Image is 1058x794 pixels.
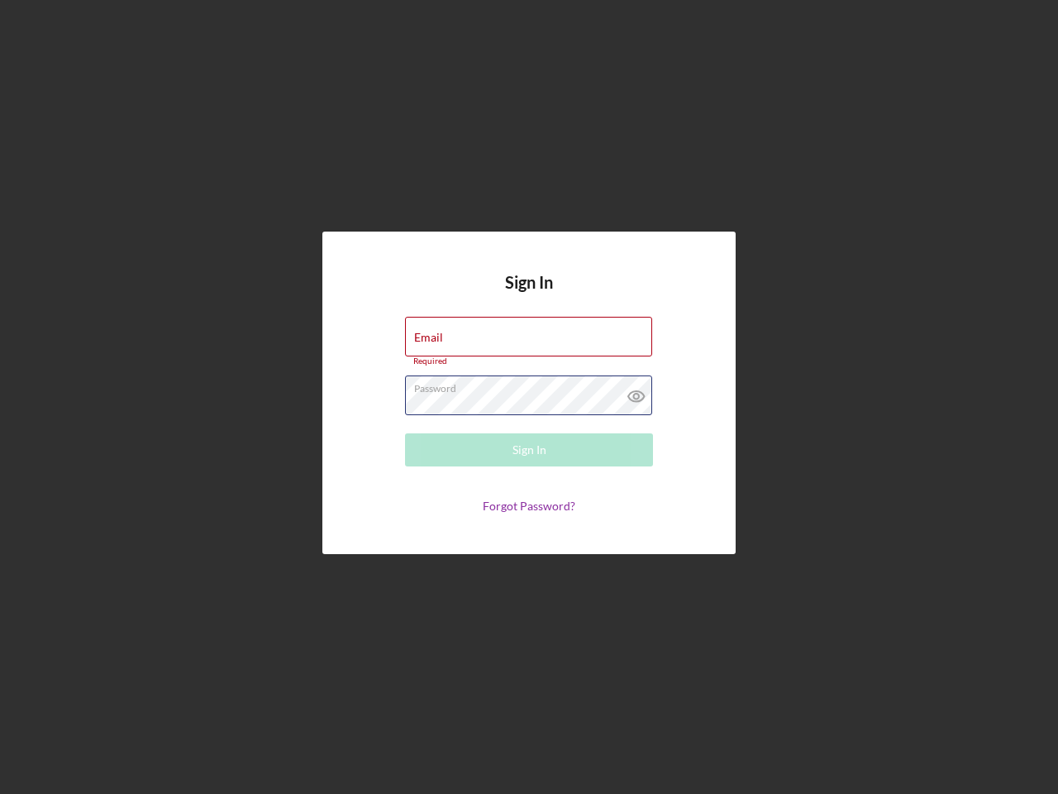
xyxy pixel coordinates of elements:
h4: Sign In [505,273,553,317]
a: Forgot Password? [483,499,575,513]
div: Sign In [512,433,546,466]
div: Required [405,356,653,366]
button: Sign In [405,433,653,466]
label: Password [414,376,652,395]
label: Email [414,331,443,344]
